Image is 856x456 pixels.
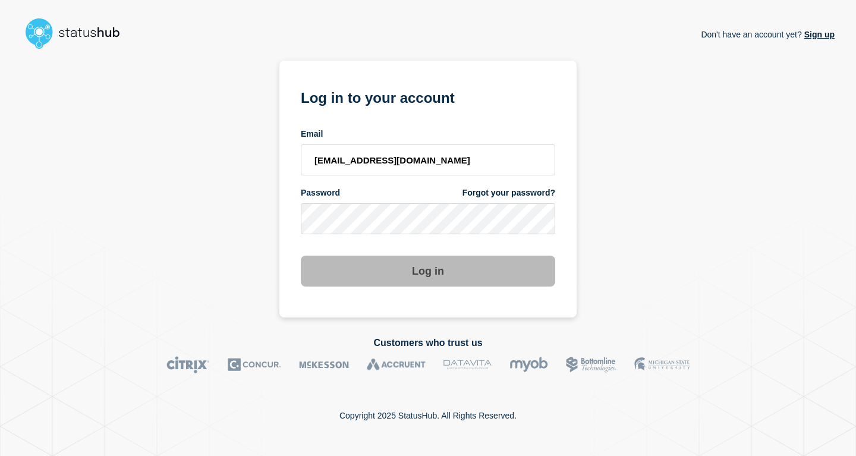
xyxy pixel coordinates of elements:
[566,356,616,373] img: Bottomline logo
[339,411,517,420] p: Copyright 2025 StatusHub. All Rights Reserved.
[228,356,281,373] img: Concur logo
[21,14,134,52] img: StatusHub logo
[301,256,555,287] button: Log in
[301,187,340,199] span: Password
[462,187,555,199] a: Forgot your password?
[301,86,555,108] h1: Log in to your account
[443,356,492,373] img: DataVita logo
[509,356,548,373] img: myob logo
[367,356,426,373] img: Accruent logo
[802,30,835,39] a: Sign up
[21,338,835,348] h2: Customers who trust us
[299,356,349,373] img: McKesson logo
[301,128,323,140] span: Email
[301,144,555,175] input: email input
[301,203,555,234] input: password input
[701,20,835,49] p: Don't have an account yet?
[166,356,210,373] img: Citrix logo
[634,356,690,373] img: MSU logo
